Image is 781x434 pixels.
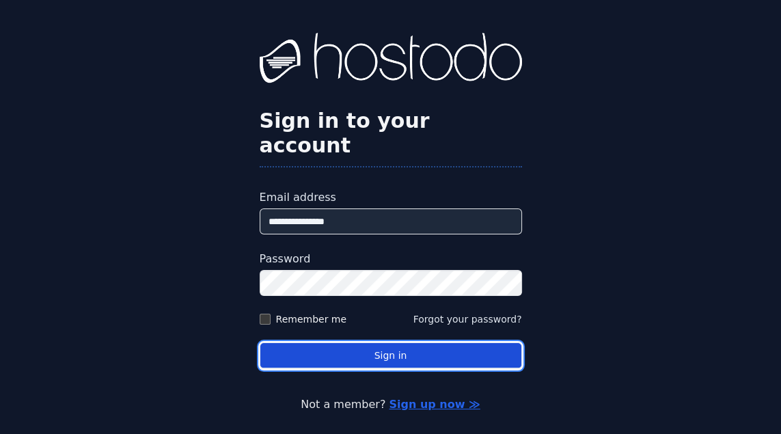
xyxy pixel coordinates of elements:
button: Forgot your password? [413,312,522,326]
p: Not a member? [55,396,726,413]
label: Password [260,251,522,267]
a: Sign up now ≫ [389,398,480,411]
label: Email address [260,189,522,206]
img: Hostodo [260,33,522,87]
h2: Sign in to your account [260,109,522,158]
label: Remember me [276,312,347,326]
button: Sign in [260,342,522,369]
